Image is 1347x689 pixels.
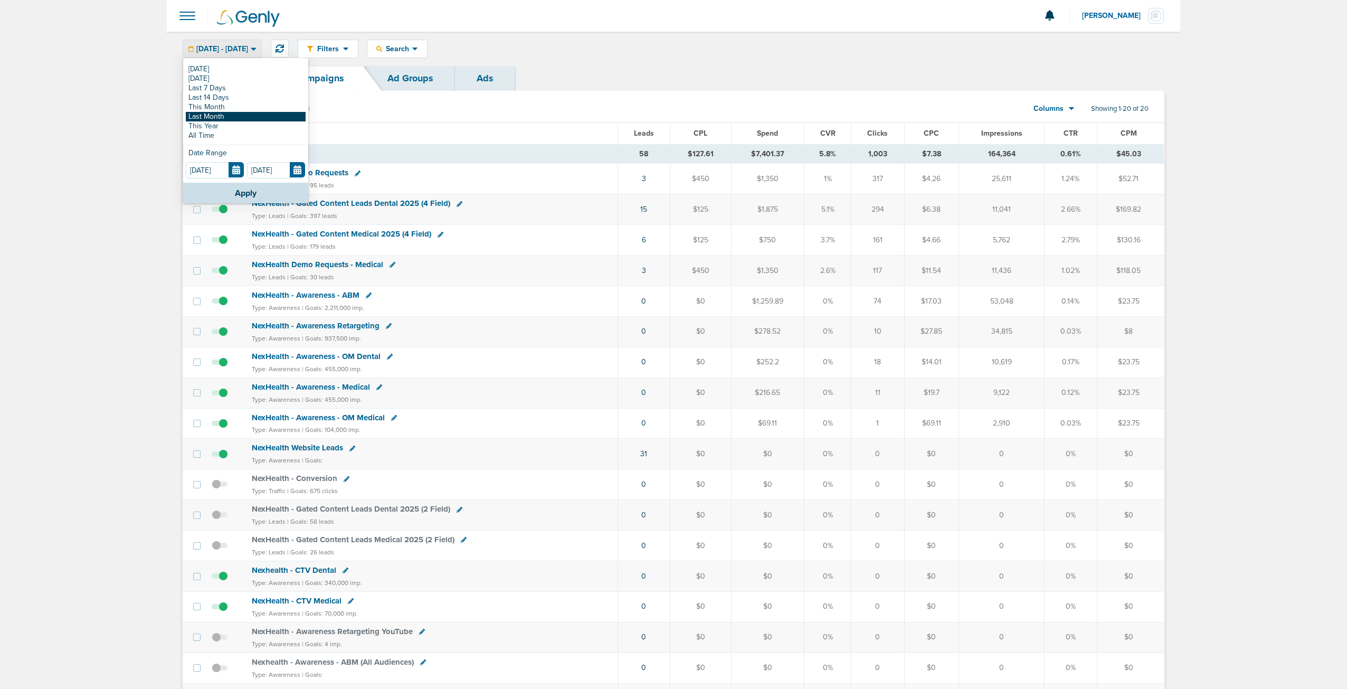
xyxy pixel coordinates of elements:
[959,377,1045,408] td: 9,122
[186,121,306,131] a: This Year
[252,243,286,250] small: Type: Leads
[1044,194,1097,225] td: 2.66%
[186,112,306,121] a: Last Month
[287,212,337,220] small: | Goals: 397 leads
[851,500,904,531] td: 0
[1097,347,1164,377] td: $23.75
[1044,622,1097,653] td: 0%
[959,144,1045,164] td: 164,364
[959,653,1045,683] td: 0
[1044,500,1097,531] td: 0%
[851,439,904,469] td: 0
[851,225,904,256] td: 161
[302,640,342,648] small: | Goals: 4 imp.
[804,286,851,316] td: 0%
[252,304,300,312] small: Type: Awareness
[641,297,646,306] a: 0
[287,487,338,495] small: | Goals: 675 clicks
[1097,653,1164,683] td: $0
[851,377,904,408] td: 11
[252,321,380,331] span: NexHealth - Awareness Retargeting
[904,531,959,561] td: $0
[731,531,804,561] td: $0
[252,671,300,678] small: Type: Awareness
[904,408,959,439] td: $69.11
[731,347,804,377] td: $252.2
[252,565,336,575] span: Nexhealth - CTV Dental
[959,591,1045,622] td: 0
[731,500,804,531] td: $0
[252,610,300,617] small: Type: Awareness
[1097,316,1164,347] td: $8
[904,653,959,683] td: $0
[731,194,804,225] td: $1,875
[959,347,1045,377] td: 10,619
[641,357,646,366] a: 0
[804,500,851,531] td: 0%
[641,480,646,489] a: 0
[252,627,413,636] span: NexHealth - Awareness Retargeting YouTube
[670,256,731,286] td: $450
[1064,129,1078,138] span: CTR
[1097,469,1164,500] td: $0
[1044,347,1097,377] td: 0.17%
[670,561,731,591] td: $0
[851,144,904,164] td: 1,003
[804,377,851,408] td: 0%
[924,129,939,138] span: CPC
[252,640,300,648] small: Type: Awareness
[1044,164,1097,194] td: 1.24%
[1044,531,1097,561] td: 0%
[731,256,804,286] td: $1,350
[252,596,342,606] span: NexHealth - CTV Medical
[252,657,414,667] span: Nexhealth - Awareness - ABM (All Audiences)
[1097,408,1164,439] td: $23.75
[731,408,804,439] td: $69.11
[252,229,431,239] span: NexHealth - Gated Content Medical 2025 (4 Field)
[1097,164,1164,194] td: $52.71
[904,256,959,286] td: $11.54
[904,439,959,469] td: $0
[252,365,300,373] small: Type: Awareness
[959,622,1045,653] td: 0
[1082,12,1148,20] span: [PERSON_NAME]
[851,591,904,622] td: 0
[252,199,450,208] span: NexHealth - Gated Content Leads Dental 2025 (4 Field)
[959,316,1045,347] td: 34,815
[302,304,364,312] small: | Goals: 2,211,000 imp.
[670,591,731,622] td: $0
[670,377,731,408] td: $0
[804,439,851,469] td: 0%
[670,286,731,316] td: $0
[731,377,804,408] td: $216.65
[302,335,361,342] small: | Goals: 937,500 imp.
[757,129,778,138] span: Spend
[670,439,731,469] td: $0
[904,591,959,622] td: $0
[904,469,959,500] td: $0
[904,164,959,194] td: $4.26
[804,164,851,194] td: 1%
[302,365,362,373] small: | Goals: 455,000 imp.
[670,225,731,256] td: $125
[867,129,888,138] span: Clicks
[252,273,286,281] small: Type: Leads
[366,66,455,91] a: Ad Groups
[302,426,361,433] small: | Goals: 104,000 imp.
[252,396,300,403] small: Type: Awareness
[252,579,300,587] small: Type: Awareness
[851,561,904,591] td: 0
[959,256,1045,286] td: 11,436
[1044,377,1097,408] td: 0.12%
[851,347,904,377] td: 18
[959,439,1045,469] td: 0
[641,511,646,520] a: 0
[670,408,731,439] td: $0
[183,183,308,203] button: Apply
[641,572,646,581] a: 0
[959,561,1045,591] td: 0
[1097,144,1164,164] td: $45.03
[959,408,1045,439] td: 2,910
[851,286,904,316] td: 74
[804,531,851,561] td: 0%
